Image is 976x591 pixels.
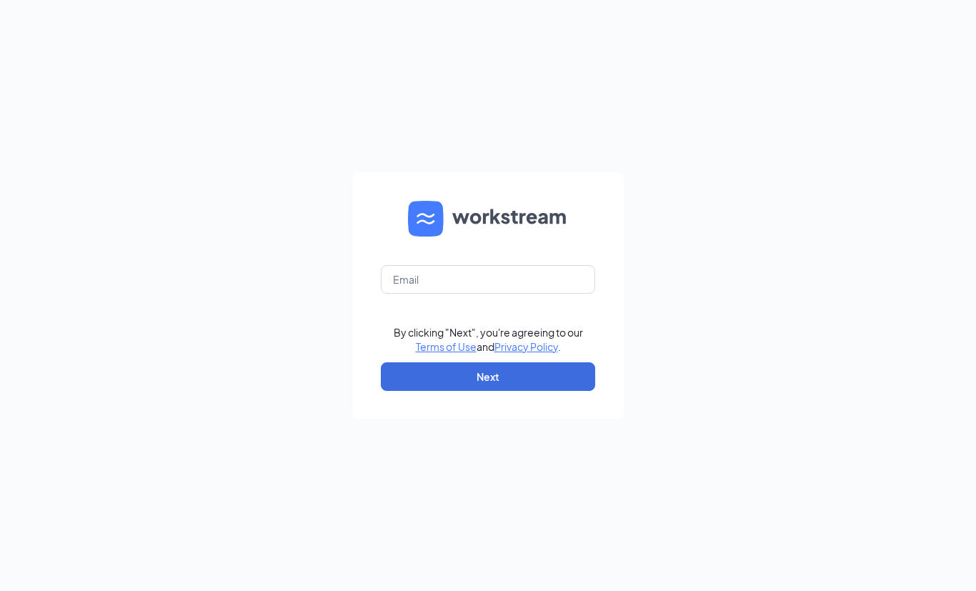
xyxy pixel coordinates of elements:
[408,201,568,237] img: WS logo and Workstream text
[394,325,583,354] div: By clicking "Next", you're agreeing to our and .
[381,362,595,391] button: Next
[416,340,477,353] a: Terms of Use
[494,340,558,353] a: Privacy Policy
[381,265,595,294] input: Email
